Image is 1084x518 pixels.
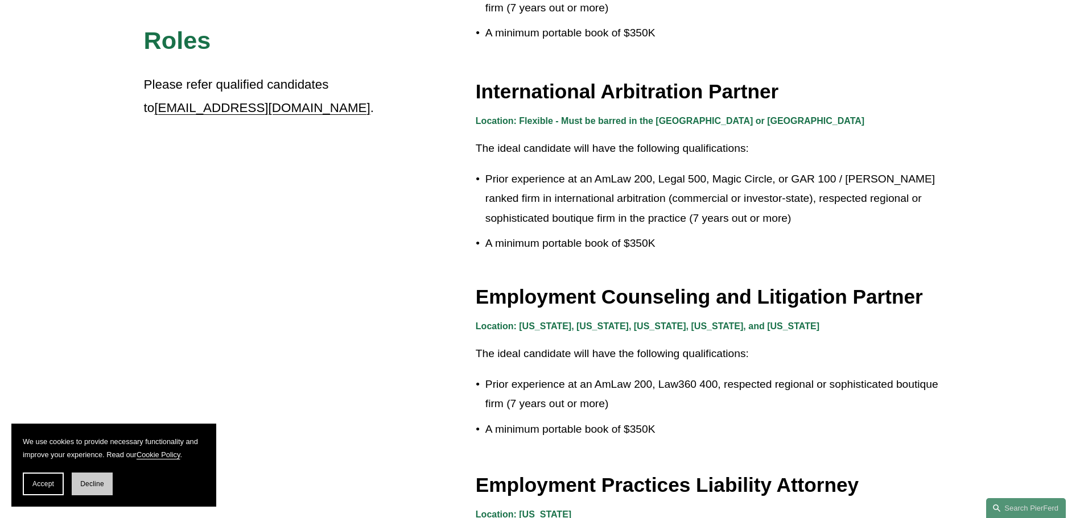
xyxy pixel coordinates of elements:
strong: Location: [US_STATE], [US_STATE], [US_STATE], [US_STATE], and [US_STATE] [476,321,819,331]
h3: International Arbitration Partner [476,79,941,104]
p: A minimum portable book of $350K [485,23,941,43]
a: Search this site [986,498,1066,518]
section: Cookie banner [11,424,216,507]
span: Decline [80,480,104,488]
p: A minimum portable book of $350K [485,234,941,254]
p: Please refer qualified candidates to . [144,73,376,119]
a: Cookie Policy [137,450,180,459]
span: Accept [32,480,54,488]
p: We use cookies to provide necessary functionality and improve your experience. Read our . [23,435,205,461]
p: The ideal candidate will have the following qualifications: [476,344,941,364]
p: Prior experience at an AmLaw 200, Law360 400, respected regional or sophisticated boutique firm (... [485,375,941,414]
p: A minimum portable book of $350K [485,420,941,440]
h3: Employment Counseling and Litigation Partner [476,284,941,309]
p: Prior experience at an AmLaw 200, Legal 500, Magic Circle, or GAR 100 / [PERSON_NAME] ranked firm... [485,169,941,229]
strong: Location: Flexible - Must be barred in the [GEOGRAPHIC_DATA] or [GEOGRAPHIC_DATA] [476,116,864,126]
button: Decline [72,473,113,495]
h3: Employment Practices Liability Attorney [476,473,941,498]
span: Roles [144,27,211,54]
button: Accept [23,473,64,495]
a: [EMAIL_ADDRESS][DOMAIN_NAME] [154,101,370,115]
p: The ideal candidate will have the following qualifications: [476,139,941,159]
